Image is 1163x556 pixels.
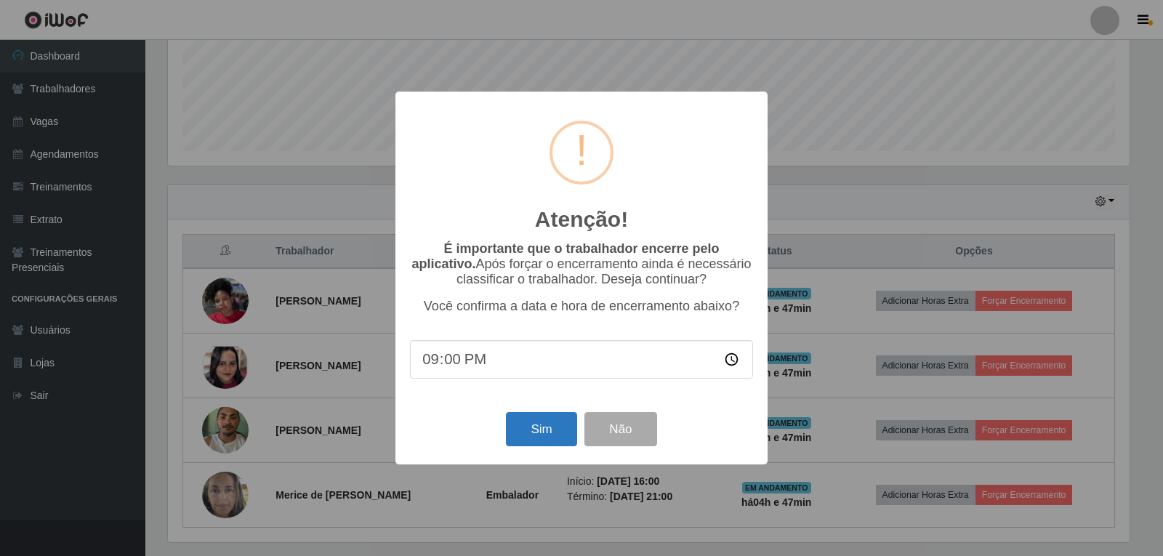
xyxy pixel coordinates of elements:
[411,241,719,271] b: É importante que o trabalhador encerre pelo aplicativo.
[584,412,656,446] button: Não
[506,412,576,446] button: Sim
[410,241,753,287] p: Após forçar o encerramento ainda é necessário classificar o trabalhador. Deseja continuar?
[410,299,753,314] p: Você confirma a data e hora de encerramento abaixo?
[535,206,628,233] h2: Atenção!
